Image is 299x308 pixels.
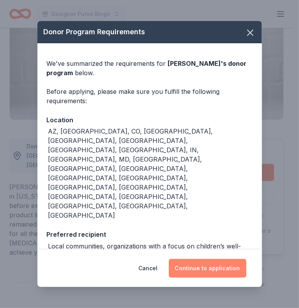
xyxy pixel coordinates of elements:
[47,229,253,239] div: Preferred recipient
[47,115,253,125] div: Location
[47,59,253,77] div: We've summarized the requirements for below.
[48,241,253,269] div: Local communities, organizations with a focus on children’s well-being, environmental awareness a...
[169,259,246,278] button: Continue to application
[37,21,262,43] div: Donor Program Requirements
[47,87,253,106] div: Before applying, please make sure you fulfill the following requirements:
[48,127,253,220] div: AZ, [GEOGRAPHIC_DATA], CO, [GEOGRAPHIC_DATA], [GEOGRAPHIC_DATA], [GEOGRAPHIC_DATA], [GEOGRAPHIC_D...
[139,259,158,278] button: Cancel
